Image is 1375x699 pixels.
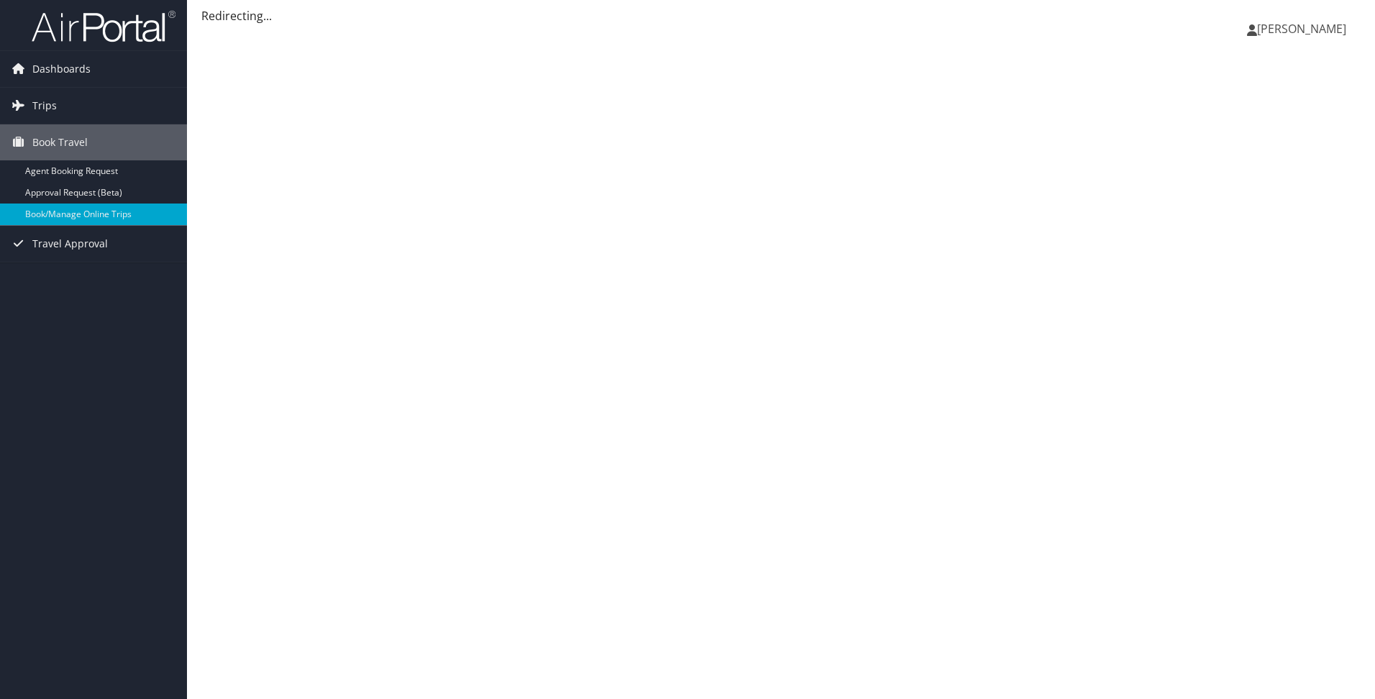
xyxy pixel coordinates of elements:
[201,7,1361,24] div: Redirecting...
[1247,7,1361,50] a: [PERSON_NAME]
[32,226,108,262] span: Travel Approval
[32,9,175,43] img: airportal-logo.png
[32,88,57,124] span: Trips
[32,124,88,160] span: Book Travel
[32,51,91,87] span: Dashboards
[1257,21,1346,37] span: [PERSON_NAME]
